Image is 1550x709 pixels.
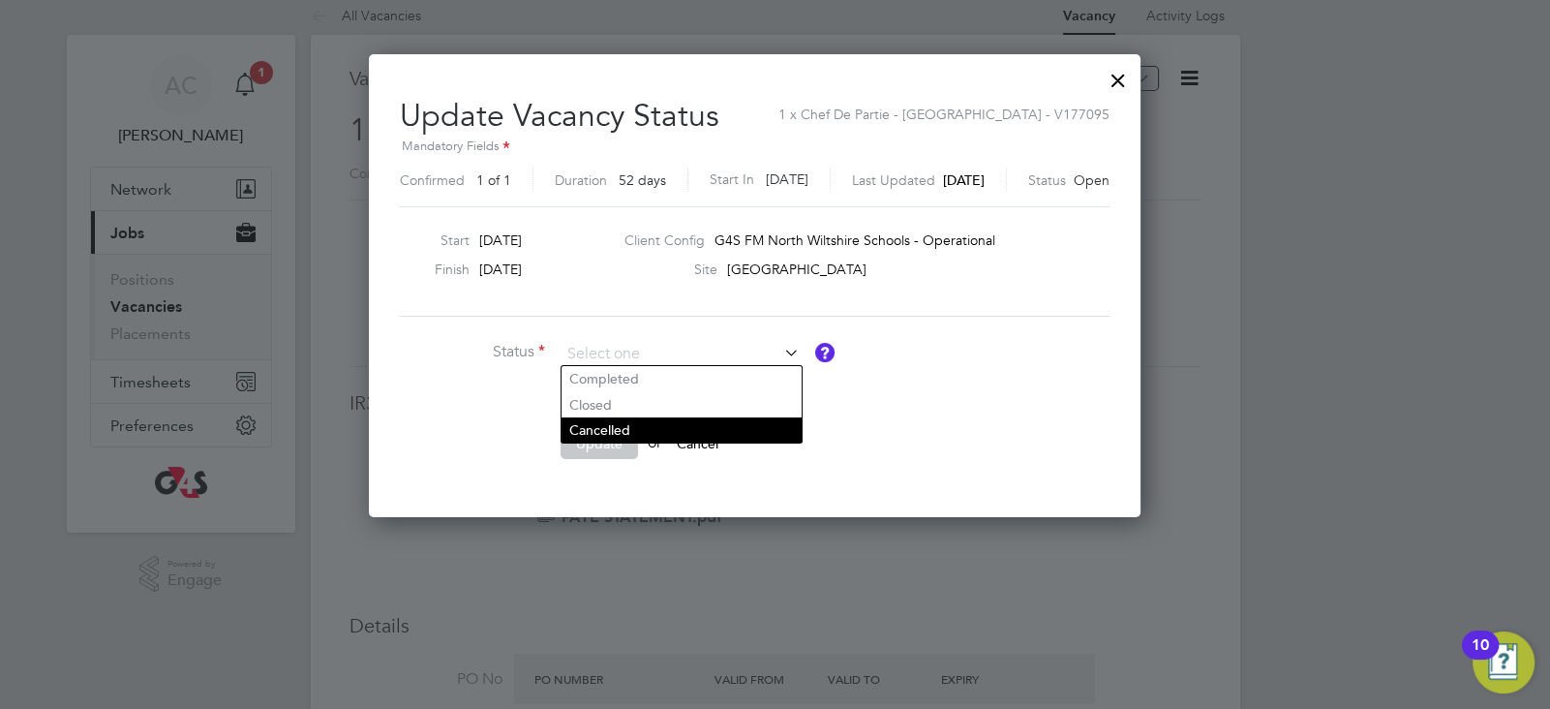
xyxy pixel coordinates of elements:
span: Open [1074,171,1109,189]
label: Status [1028,171,1066,189]
input: Select one [561,340,800,369]
span: [GEOGRAPHIC_DATA] [727,261,866,278]
span: [DATE] [943,171,985,189]
li: Cancelled [562,417,802,443]
label: Start In [710,168,754,192]
button: Open Resource Center, 10 new notifications [1473,632,1535,694]
span: G4S FM North Wiltshire Schools - Operational [714,231,995,249]
span: 1 of 1 [476,171,511,189]
label: Finish [392,261,470,278]
span: [DATE] [479,261,522,278]
li: Completed [562,366,802,391]
button: Vacancy Status Definitions [815,343,835,362]
label: Duration [555,171,607,189]
label: Status [400,342,545,362]
li: Closed [562,392,802,417]
label: Start [392,231,470,249]
label: Site [624,261,717,278]
div: Mandatory Fields [400,137,1109,158]
button: Update [561,428,638,459]
li: or [400,428,981,478]
span: 52 days [619,171,666,189]
span: 1 x Chef De Partie - [GEOGRAPHIC_DATA] - V177095 [778,96,1109,123]
h2: Update Vacancy Status [400,81,1109,199]
div: 10 [1472,645,1489,670]
span: [DATE] [479,231,522,249]
label: Confirmed [400,171,465,189]
label: Client Config [624,231,705,249]
label: Last Updated [852,171,935,189]
span: [DATE] [766,170,808,188]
